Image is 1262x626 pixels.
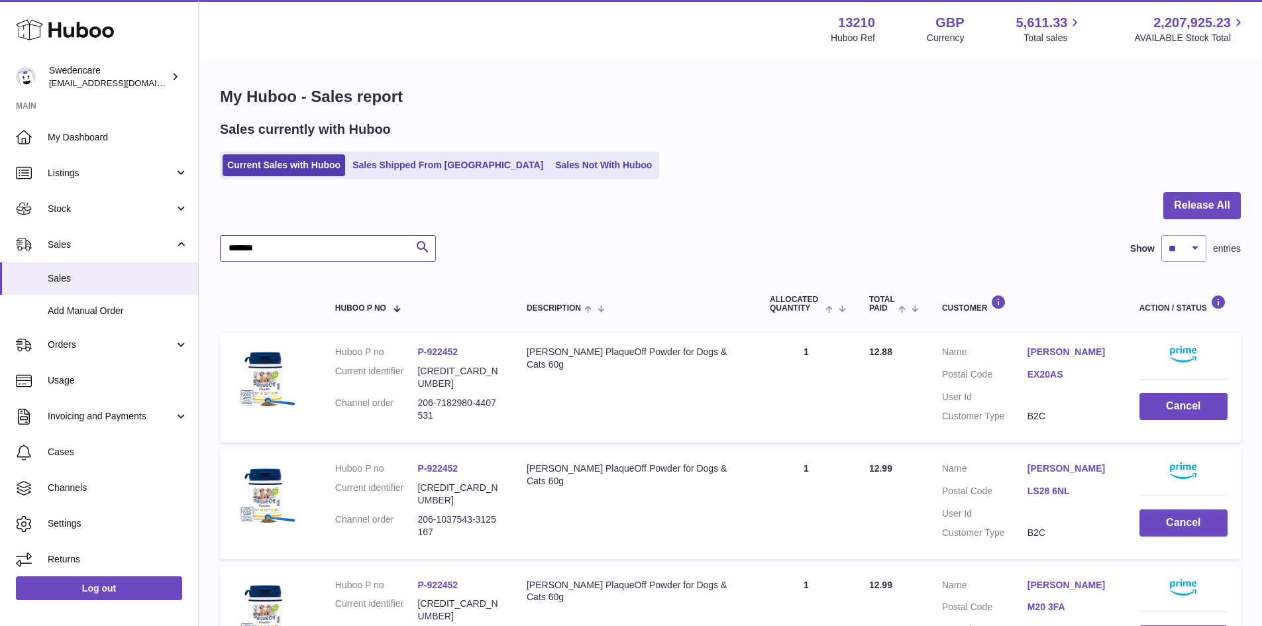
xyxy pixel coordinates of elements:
dt: Huboo P no [335,462,418,475]
dt: Huboo P no [335,346,418,358]
img: internalAdmin-13210@internal.huboo.com [16,67,36,87]
span: Sales [48,238,174,251]
span: 12.99 [869,580,892,590]
img: primelogo.png [1170,579,1196,596]
span: Description [527,304,581,313]
div: Action / Status [1139,295,1228,313]
img: primelogo.png [1170,462,1196,479]
span: Channels [48,482,188,494]
span: entries [1213,242,1241,255]
h2: Sales currently with Huboo [220,121,391,138]
a: [PERSON_NAME] [1027,462,1113,475]
div: [PERSON_NAME] PlaqueOff Powder for Dogs & Cats 60g [527,462,743,488]
a: EX20AS [1027,368,1113,381]
dt: Name [942,579,1027,595]
dt: Huboo P no [335,579,418,592]
a: P-922452 [417,580,458,590]
strong: 13210 [838,14,875,32]
dt: Customer Type [942,527,1027,539]
dt: Current identifier [335,598,418,623]
span: Returns [48,553,188,566]
span: 2,207,925.23 [1153,14,1231,32]
span: ALLOCATED Quantity [770,295,822,313]
dt: Postal Code [942,368,1027,384]
div: Currency [927,32,965,44]
dt: Postal Code [942,485,1027,501]
dd: B2C [1027,527,1113,539]
a: Current Sales with Huboo [223,154,345,176]
a: 5,611.33 Total sales [1016,14,1083,44]
dd: B2C [1027,410,1113,423]
strong: GBP [935,14,964,32]
dt: Channel order [335,397,418,422]
a: Sales Not With Huboo [551,154,657,176]
span: 12.88 [869,346,892,357]
span: Invoicing and Payments [48,410,174,423]
dd: [CREDIT_CARD_NUMBER] [417,365,500,390]
a: 2,207,925.23 AVAILABLE Stock Total [1134,14,1246,44]
span: Total paid [869,295,895,313]
a: P-922452 [417,463,458,474]
dt: User Id [942,507,1027,520]
span: 12.99 [869,463,892,474]
img: primelogo.png [1170,346,1196,362]
a: P-922452 [417,346,458,357]
div: [PERSON_NAME] PlaqueOff Powder for Dogs & Cats 60g [527,579,743,604]
span: Sales [48,272,188,285]
div: [PERSON_NAME] PlaqueOff Powder for Dogs & Cats 60g [527,346,743,371]
div: Swedencare [49,64,168,89]
div: Customer [942,295,1113,313]
span: Listings [48,167,174,180]
h1: My Huboo - Sales report [220,86,1241,107]
button: Release All [1163,192,1241,219]
span: 5,611.33 [1016,14,1068,32]
dt: Customer Type [942,410,1027,423]
button: Cancel [1139,509,1228,537]
span: Usage [48,374,188,387]
img: $_57.JPG [233,462,299,529]
dd: [CREDIT_CARD_NUMBER] [417,598,500,623]
div: Huboo Ref [831,32,875,44]
button: Cancel [1139,393,1228,420]
td: 1 [757,449,856,559]
img: $_57.JPG [233,346,299,412]
dt: User Id [942,391,1027,403]
a: LS28 6NL [1027,485,1113,497]
span: Add Manual Order [48,305,188,317]
span: Orders [48,339,174,351]
span: Settings [48,517,188,530]
a: Log out [16,576,182,600]
dt: Name [942,346,1027,362]
span: My Dashboard [48,131,188,144]
dt: Postal Code [942,601,1027,617]
dt: Channel order [335,513,418,539]
span: Huboo P no [335,304,386,313]
a: [PERSON_NAME] [1027,579,1113,592]
a: [PERSON_NAME] [1027,346,1113,358]
dd: 206-7182980-4407531 [417,397,500,422]
a: M20 3FA [1027,601,1113,613]
dd: [CREDIT_CARD_NUMBER] [417,482,500,507]
span: AVAILABLE Stock Total [1134,32,1246,44]
span: [EMAIL_ADDRESS][DOMAIN_NAME] [49,78,195,88]
span: Total sales [1024,32,1082,44]
span: Stock [48,203,174,215]
dd: 206-1037543-3125167 [417,513,500,539]
label: Show [1130,242,1155,255]
span: Cases [48,446,188,458]
a: Sales Shipped From [GEOGRAPHIC_DATA] [348,154,548,176]
dt: Current identifier [335,365,418,390]
dt: Name [942,462,1027,478]
dt: Current identifier [335,482,418,507]
td: 1 [757,333,856,443]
